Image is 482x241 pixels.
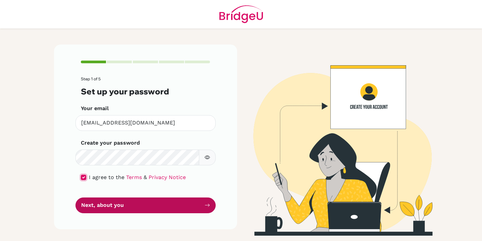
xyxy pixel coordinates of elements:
[75,115,216,131] input: Insert your email*
[81,76,101,81] span: Step 1 of 5
[149,174,186,180] a: Privacy Notice
[89,174,124,180] span: I agree to the
[144,174,147,180] span: &
[81,104,109,112] label: Your email
[126,174,142,180] a: Terms
[75,197,216,213] button: Next, about you
[81,139,140,147] label: Create your password
[81,87,210,96] h3: Set up your password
